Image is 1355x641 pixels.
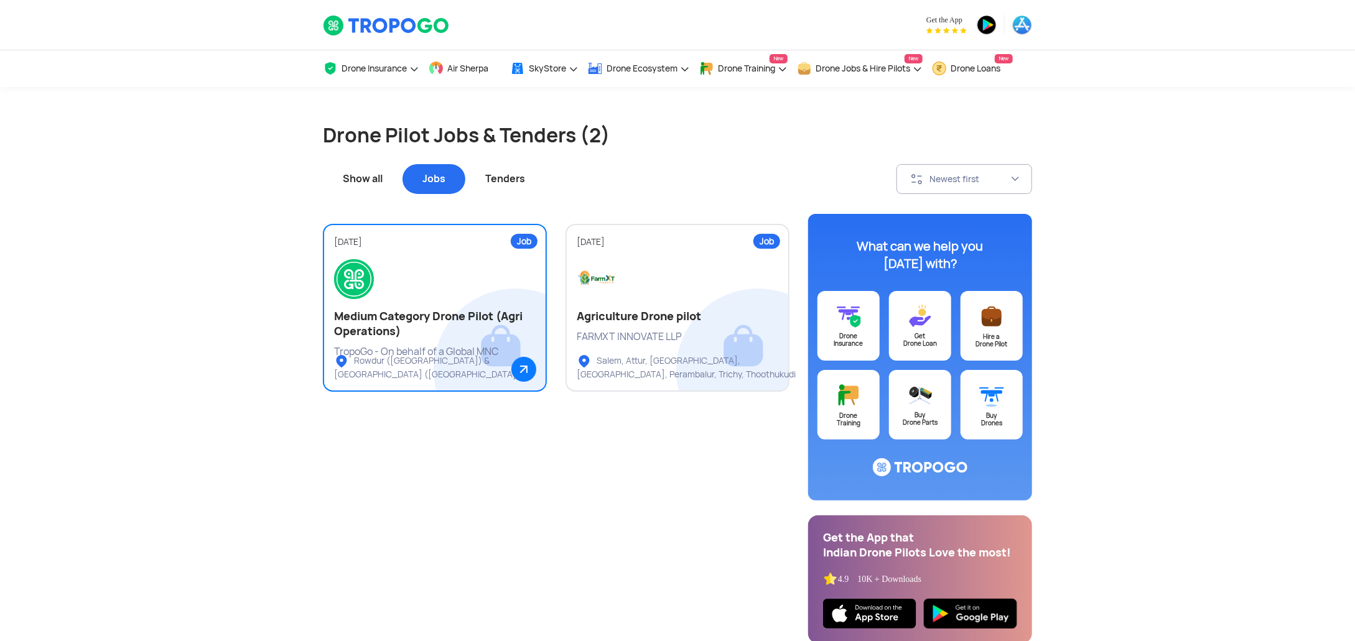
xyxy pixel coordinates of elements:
a: Drone Ecosystem [588,50,690,87]
img: ic_arrow_popup.png [511,357,536,382]
span: Air Sherpa [447,63,488,73]
div: Tenders [465,164,545,194]
div: FARMXT INNOVATE LLP [577,330,778,344]
div: Get the App that [823,530,1017,545]
div: Drone Training [817,412,880,427]
div: [DATE] [334,236,536,248]
a: Drone Jobs & Hire PilotsNew [797,50,923,87]
a: GetDrone Loan [889,291,951,361]
div: Newest first [929,173,1010,185]
span: Drone Insurance [342,63,407,73]
div: Indian Drone Pilots Love the most! [823,545,1017,560]
div: 4.9 10K + Downloads [838,573,930,585]
button: Newest first [896,164,1032,194]
h2: Agriculture Drone pilot [577,309,778,324]
div: Hire a Drone Pilot [961,333,1023,348]
div: Drone Insurance [817,333,880,348]
span: Drone Ecosystem [607,63,677,73]
img: ic_postajob@3x.svg [979,303,1004,329]
img: ic_logo@3x.svg [873,458,967,477]
a: Job[DATE]Agriculture Drone pilotFARMXT INNOVATE LLPSalem, Attur, [GEOGRAPHIC_DATA], [GEOGRAPHIC_D... [566,224,789,392]
div: Jobs [403,164,465,194]
img: ios_new.svg [823,599,916,629]
a: Drone Insurance [323,50,419,87]
img: img_playstore.png [924,599,1017,629]
img: ic_buydrone@3x.svg [979,382,1004,408]
img: ic_appstore.png [1012,15,1032,35]
h2: Medium Category Drone Pilot (Agri Operations) [334,309,536,339]
div: Salem, Attur, [GEOGRAPHIC_DATA], [GEOGRAPHIC_DATA], Perambalur, Trichy, Thoothukudi [577,354,799,380]
div: [DATE] [577,236,778,248]
img: ic_loans@3x.svg [908,303,933,328]
span: New [995,54,1013,63]
img: ic_playstore.png [977,15,997,35]
div: Get Drone Loan [889,333,951,348]
span: Drone Loans [951,63,1000,73]
div: Job [753,234,780,249]
div: TropoGo - On behalf of a Global MNC [334,345,536,359]
img: TropoGo Logo [323,15,450,36]
img: logo.png [334,259,374,299]
a: DroneTraining [817,370,880,440]
h1: Drone Pilot Jobs & Tenders (2) [323,122,1032,149]
div: Rowdur ([GEOGRAPHIC_DATA]) & [GEOGRAPHIC_DATA] ([GEOGRAPHIC_DATA]) [334,354,556,380]
a: DroneInsurance [817,291,880,361]
div: Buy Drone Parts [889,412,951,427]
img: ic_training@3x.svg [836,382,861,408]
span: SkyStore [529,63,566,73]
a: Hire aDrone Pilot [961,291,1023,361]
a: SkyStore [510,50,579,87]
img: ic_locationlist.svg [334,354,349,369]
img: App Raking [926,27,966,34]
div: What can we help you [DATE] with? [842,237,998,272]
img: logo1.jpg [577,259,617,299]
a: Job[DATE]Medium Category Drone Pilot (Agri Operations)TropoGo - On behalf of a Global MNCRowdur (... [323,224,547,392]
a: BuyDrones [961,370,1023,440]
img: ic_star.svg [823,571,838,586]
a: Drone TrainingNew [699,50,788,87]
a: Drone LoansNew [932,50,1013,87]
img: ic_drone_insurance@3x.svg [836,303,861,328]
a: BuyDrone Parts [889,370,951,440]
div: Job [511,234,538,249]
span: New [770,54,788,63]
span: Get the App [926,15,967,25]
span: New [905,54,923,63]
a: Air Sherpa [429,50,501,87]
img: ic_droneparts@3x.svg [908,382,933,407]
span: Drone Jobs & Hire Pilots [816,63,910,73]
div: Buy Drones [961,412,1023,427]
div: Show all [323,164,403,194]
img: ic_locationlist.svg [577,354,592,369]
span: Drone Training [718,63,775,73]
